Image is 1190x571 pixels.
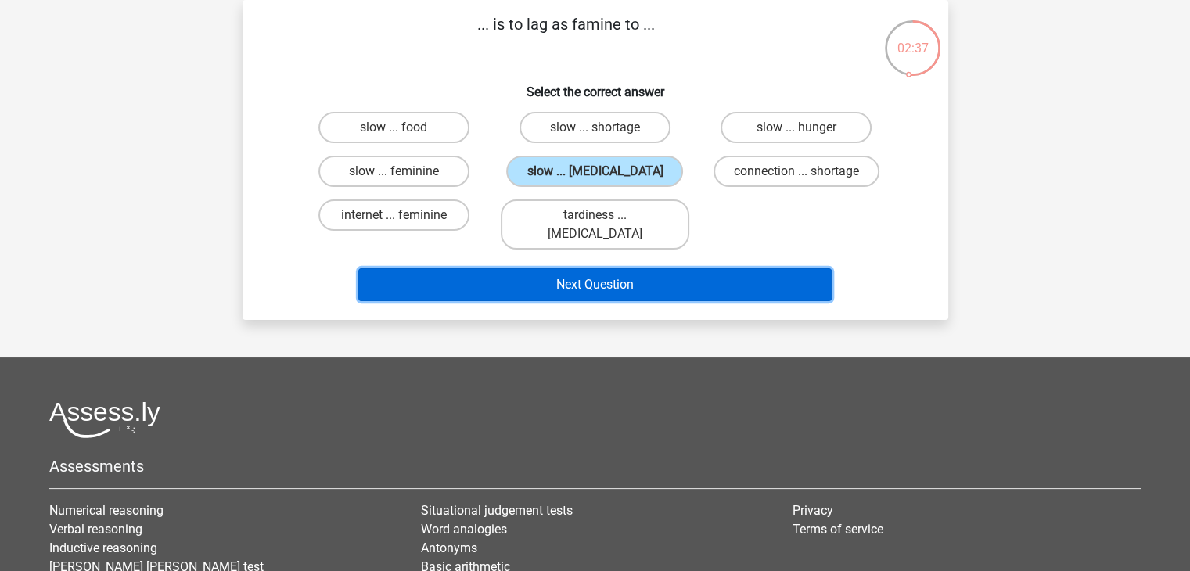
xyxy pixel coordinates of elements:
[268,72,923,99] h6: Select the correct answer
[421,540,477,555] a: Antonyms
[318,156,469,187] label: slow ... feminine
[49,503,164,518] a: Numerical reasoning
[501,199,689,250] label: tardiness ... [MEDICAL_DATA]
[883,19,942,58] div: 02:37
[506,156,683,187] label: slow ... [MEDICAL_DATA]
[49,401,160,438] img: Assessly logo
[714,156,879,187] label: connection ... shortage
[318,112,469,143] label: slow ... food
[49,457,1141,476] h5: Assessments
[793,522,883,537] a: Terms of service
[318,199,469,231] label: internet ... feminine
[49,522,142,537] a: Verbal reasoning
[268,13,865,59] p: ... is to lag as famine to ...
[520,112,670,143] label: slow ... shortage
[421,503,573,518] a: Situational judgement tests
[721,112,872,143] label: slow ... hunger
[793,503,833,518] a: Privacy
[358,268,832,301] button: Next Question
[421,522,507,537] a: Word analogies
[49,540,157,555] a: Inductive reasoning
